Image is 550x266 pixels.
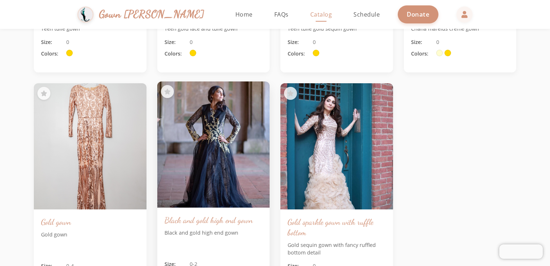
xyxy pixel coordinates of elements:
[411,25,509,33] p: Chana marelus creme gown
[77,5,212,25] a: Gown [PERSON_NAME]
[274,10,289,18] span: FAQs
[411,38,433,46] span: Size:
[353,10,380,18] span: Schedule
[310,10,332,18] span: Catalog
[398,5,438,23] a: Donate
[66,38,69,46] span: 0
[41,25,139,33] p: Teen tulle gown
[164,50,186,58] span: Colors:
[407,10,429,18] span: Donate
[154,78,272,211] img: Black and gold high end gown
[164,38,186,46] span: Size:
[235,10,253,18] span: Home
[288,217,386,238] h3: Gold sparkle gown with ruffle bottom
[280,83,393,209] img: Gold sparkle gown with ruffle bottom
[436,38,439,46] span: 0
[99,6,204,22] span: Gown [PERSON_NAME]
[41,50,63,58] span: Colors:
[288,38,309,46] span: Size:
[411,50,433,58] span: Colors:
[288,25,386,33] p: Teen tulle gold sequin gown
[288,50,309,58] span: Colors:
[164,25,263,33] p: Teen gold lace and tulle gown
[164,229,263,255] p: Black and gold high end gown
[499,244,543,259] iframe: Chatra live chat
[313,38,316,46] span: 0
[41,231,139,257] p: Gold gown
[41,217,139,227] h3: Gold gown
[190,38,193,46] span: 0
[34,83,146,209] img: Gold gown
[77,6,94,23] img: Gown Gmach Logo
[164,215,263,225] h3: Black and gold high end gown
[288,241,386,257] p: Gold sequin gown with fancy ruffled bottom detail
[41,38,63,46] span: Size:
